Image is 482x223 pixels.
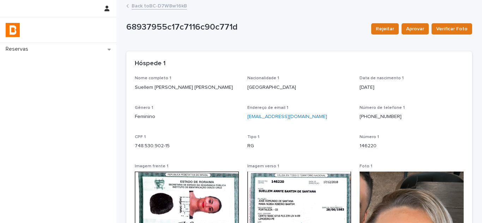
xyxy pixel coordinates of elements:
p: 748.530.902-15 [135,142,239,150]
h2: Hóspede 1 [135,60,165,68]
p: 68937955c17c7116c90c771d [126,22,366,32]
p: 146220 [360,142,464,150]
p: Reservas [3,46,34,52]
span: Rejeitar [376,25,394,32]
span: Número de telefone 1 [360,106,405,110]
span: Data de nascimento 1 [360,76,404,80]
a: [EMAIL_ADDRESS][DOMAIN_NAME] [247,114,327,119]
span: Verificar Foto [436,25,468,32]
span: CPF 1 [135,135,146,139]
span: Aprovar [406,25,424,32]
span: Nome completo 1 [135,76,171,80]
a: Back toBC-D7W8w16kB [132,1,187,10]
p: Feminino [135,113,239,120]
span: Tipo 1 [247,135,259,139]
p: Suellem [PERSON_NAME] [PERSON_NAME] [135,84,239,91]
span: Foto 1 [360,164,372,168]
p: [GEOGRAPHIC_DATA] [247,84,351,91]
span: Imagem frente 1 [135,164,168,168]
a: [PHONE_NUMBER] [360,114,402,119]
img: zVaNuJHRTjyIjT5M9Xd5 [6,23,20,37]
span: Endereço de email 1 [247,106,288,110]
span: Número 1 [360,135,379,139]
span: Imagem verso 1 [247,164,279,168]
button: Aprovar [402,23,429,35]
button: Rejeitar [371,23,399,35]
p: [DATE] [360,84,464,91]
p: RG [247,142,351,150]
span: Gênero 1 [135,106,153,110]
span: Nacionalidade 1 [247,76,279,80]
button: Verificar Foto [432,23,472,35]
